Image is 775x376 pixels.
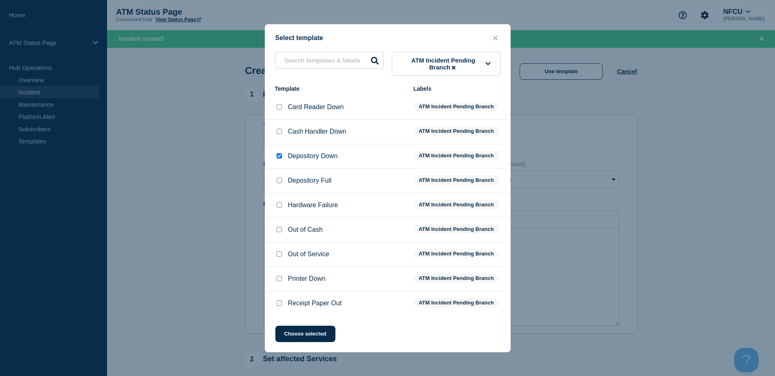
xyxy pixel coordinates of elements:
[288,275,326,282] p: Printer Down
[413,151,499,160] span: ATM Incident Pending Branch
[277,104,282,110] input: Card Reader Down checkbox
[288,152,338,160] p: Depository Down
[275,52,384,69] input: Search templates & labels
[491,34,500,42] button: close button
[413,200,499,209] span: ATM Incident Pending Branch
[277,300,282,306] input: Receipt Paper Out checkbox
[413,249,499,258] span: ATM Incident Pending Branch
[277,153,282,159] input: Depository Down checkbox
[401,57,486,71] span: ATM Incident Pending Branch
[288,226,323,233] p: Out of Cash
[288,103,344,111] p: Card Reader Down
[277,227,282,232] input: Out of Cash checkbox
[277,202,282,208] input: Hardware Failure checkbox
[413,224,499,234] span: ATM Incident Pending Branch
[413,175,499,185] span: ATM Incident Pending Branch
[265,34,510,42] div: Select template
[413,298,499,307] span: ATM Incident Pending Branch
[277,276,282,281] input: Printer Down checkbox
[413,126,499,136] span: ATM Incident Pending Branch
[275,85,405,92] div: Template
[277,251,282,257] input: Out of Service checkbox
[288,128,346,135] p: Cash Handler Down
[277,178,282,183] input: Depository Full checkbox
[275,326,335,342] button: Choose selected
[413,85,500,92] div: Labels
[288,251,329,258] p: Out of Service
[288,201,338,209] p: Hardware Failure
[413,102,499,111] span: ATM Incident Pending Branch
[392,52,500,76] button: ATM Incident Pending Branch
[288,177,332,184] p: Depository Full
[413,273,499,283] span: ATM Incident Pending Branch
[288,300,342,307] p: Receipt Paper Out
[277,129,282,134] input: Cash Handler Down checkbox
